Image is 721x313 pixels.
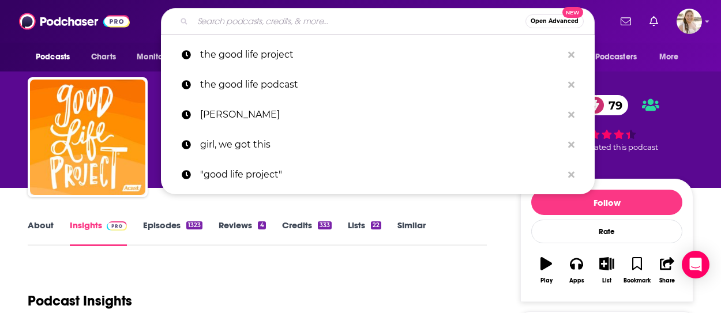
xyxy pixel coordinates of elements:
[70,220,127,246] a: InsightsPodchaser Pro
[186,221,202,229] div: 1323
[562,7,583,18] span: New
[161,100,595,130] a: [PERSON_NAME]
[397,220,426,246] a: Similar
[28,46,85,68] button: open menu
[200,160,562,190] p: "good life project"
[531,220,682,243] div: Rate
[36,49,70,65] span: Podcasts
[520,88,693,159] div: verified Badge79 8 peoplerated this podcast
[161,160,595,190] a: "good life project"
[91,49,116,65] span: Charts
[258,221,265,229] div: 4
[200,100,562,130] p: millana snow
[597,95,628,115] span: 79
[591,143,658,152] span: rated this podcast
[348,220,381,246] a: Lists22
[531,250,561,291] button: Play
[659,277,675,284] div: Share
[193,12,525,31] input: Search podcasts, credits, & more...
[624,277,651,284] div: Bookmark
[622,250,652,291] button: Bookmark
[581,49,637,65] span: For Podcasters
[28,220,54,246] a: About
[651,46,693,68] button: open menu
[682,251,709,278] div: Open Intercom Messenger
[645,12,663,31] a: Show notifications dropdown
[161,70,595,100] a: the good life podcast
[677,9,702,34] img: User Profile
[371,221,381,229] div: 22
[531,190,682,215] button: Follow
[30,80,145,195] img: Good Life Project
[318,221,332,229] div: 333
[652,250,682,291] button: Share
[84,46,123,68] a: Charts
[602,277,611,284] div: List
[161,8,595,35] div: Search podcasts, credits, & more...
[129,46,193,68] button: open menu
[574,46,654,68] button: open menu
[219,220,265,246] a: Reviews4
[569,277,584,284] div: Apps
[540,277,553,284] div: Play
[616,12,636,31] a: Show notifications dropdown
[200,70,562,100] p: the good life podcast
[137,49,178,65] span: Monitoring
[200,130,562,160] p: girl, we got this
[585,95,628,115] a: 79
[561,250,591,291] button: Apps
[677,9,702,34] span: Logged in as acquavie
[107,221,127,231] img: Podchaser Pro
[161,40,595,70] a: the good life project
[200,40,562,70] p: the good life project
[592,250,622,291] button: List
[677,9,702,34] button: Show profile menu
[143,220,202,246] a: Episodes1323
[525,14,584,28] button: Open AdvancedNew
[531,18,579,24] span: Open Advanced
[28,292,132,310] h1: Podcast Insights
[282,220,332,246] a: Credits333
[161,130,595,160] a: girl, we got this
[19,10,130,32] img: Podchaser - Follow, Share and Rate Podcasts
[659,49,679,65] span: More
